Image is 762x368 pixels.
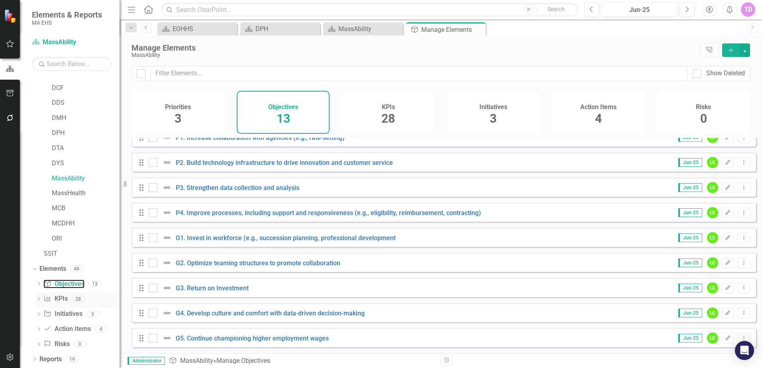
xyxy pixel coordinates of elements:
[3,8,18,23] img: ClearPoint Strategy
[32,10,102,20] span: Elements & Reports
[162,158,172,167] img: Not Defined
[707,157,718,168] div: LC
[161,3,578,17] input: Search ClearPoint...
[52,174,120,183] a: MassAbility
[70,265,83,272] div: 48
[132,52,696,58] div: MassAbility
[678,284,702,292] span: Jun-25
[735,341,754,360] div: Open Intercom Messenger
[162,283,172,293] img: Not Defined
[707,232,718,243] div: LC
[707,333,718,344] div: LC
[52,159,120,168] a: DYS
[162,308,172,318] img: Not Defined
[173,24,235,34] div: EOHHS
[150,66,688,81] input: Filter Elements...
[52,234,120,243] a: ORI
[176,284,249,292] a: G3. Return on Investment
[741,2,755,17] button: TD
[601,2,678,17] button: Jun-25
[678,158,702,167] span: Jun-25
[162,233,172,243] img: Not Defined
[176,184,299,192] a: P3. Strengthen data collection and analysis
[43,309,82,319] a: Initiatives
[74,341,86,348] div: 0
[696,104,711,111] h4: Risks
[52,129,120,138] a: DPH
[176,209,481,217] a: P4. Improve processes, including support and responsiveness (e.g., eligibility, reimbursement, co...
[678,309,702,317] span: Jun-25
[381,112,395,125] span: 28
[162,183,172,192] img: Not Defined
[707,207,718,218] div: LC
[32,20,102,26] small: MA EHS
[176,259,340,267] a: G2. Optimize teaming structures to promote collaboration
[88,280,101,287] div: 13
[700,112,707,125] span: 0
[52,204,120,213] a: MCB
[43,294,67,303] a: KPIs
[678,258,702,267] span: Jun-25
[180,357,213,364] a: MassAbility
[72,296,84,302] div: 28
[39,355,62,364] a: Reports
[707,257,718,268] div: LC
[707,307,718,319] div: LC
[132,43,696,52] div: Manage Elements
[52,84,120,93] a: DCF
[490,112,497,125] span: 3
[43,280,84,289] a: Objectives
[706,69,745,78] div: Show Deleted
[175,112,181,125] span: 3
[176,234,396,242] a: G1. Invest in workforce (e.g., succession planning, professional development
[536,4,576,15] button: Search
[604,5,675,15] div: Jun-25
[580,104,617,111] h4: Action Items
[421,25,484,35] div: Manage Elements
[548,6,565,12] span: Search
[678,208,702,217] span: Jun-25
[382,104,395,111] h4: KPIs
[169,356,435,366] div: » Manage Objectives
[86,311,99,317] div: 3
[678,183,702,192] span: Jun-25
[162,258,172,268] img: Not Defined
[162,208,172,217] img: Not Defined
[707,182,718,193] div: LC
[44,249,120,258] a: SSIT
[176,335,329,342] a: G5. Continue championing higher employment wages
[678,233,702,242] span: Jun-25
[338,24,401,34] div: MassAbility
[32,38,112,47] a: MassAbility
[595,112,602,125] span: 4
[159,24,235,34] a: EOHHS
[176,309,365,317] a: G4. Develop culture and comfort with data-driven decision-making
[255,24,318,34] div: DPH
[95,326,108,333] div: 4
[162,333,172,343] img: Not Defined
[707,282,718,294] div: LC
[242,24,318,34] a: DPH
[66,356,79,362] div: 19
[52,219,120,228] a: MCDHH
[176,159,393,166] a: P2. Build technology infrastructure to drive innovation and customer service
[39,264,66,274] a: Elements
[43,340,69,349] a: Risks
[479,104,507,111] h4: Initiatives
[128,357,165,365] span: Administrator
[52,189,120,198] a: MassHealth
[52,98,120,108] a: DDS
[32,57,112,71] input: Search Below...
[268,104,298,111] h4: Objectives
[52,114,120,123] a: DMH
[165,104,191,111] h4: Priorities
[277,112,290,125] span: 13
[52,144,120,153] a: DTA
[678,334,702,343] span: Jun-25
[325,24,401,34] a: MassAbility
[43,325,90,334] a: Action Items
